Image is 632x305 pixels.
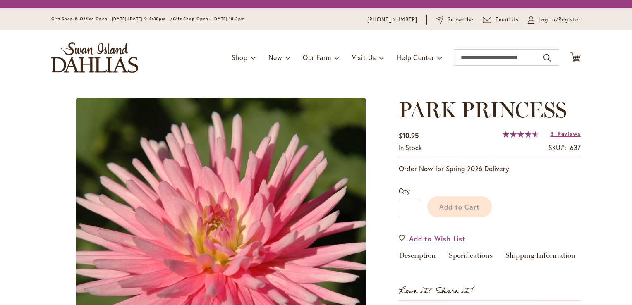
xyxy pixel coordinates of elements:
span: Visit Us [352,53,376,62]
button: Search [543,51,551,64]
span: Subscribe [448,16,474,24]
a: Shipping Information [505,252,576,264]
a: Log In/Register [528,16,581,24]
p: Order Now for Spring 2026 Delivery [399,164,581,174]
span: Qty [399,186,410,195]
span: $10.95 [399,131,419,140]
span: Help Center [397,53,434,62]
span: 3 [550,130,554,138]
span: Reviews [558,130,581,138]
span: Add to Wish List [409,234,466,243]
span: Gift Shop Open - [DATE] 10-3pm [173,16,245,21]
div: 93% [503,131,539,138]
strong: SKU [548,143,566,152]
a: store logo [51,42,138,73]
a: Description [399,252,436,264]
strong: Love it? Share it! [399,284,474,298]
span: Log In/Register [539,16,581,24]
div: 637 [570,143,581,152]
a: Email Us [483,16,519,24]
span: New [268,53,282,62]
a: Specifications [449,252,493,264]
div: Availability [399,143,422,152]
a: Subscribe [436,16,474,24]
div: Detailed Product Info [399,252,581,264]
span: In stock [399,143,422,152]
span: PARK PRINCESS [399,97,567,123]
span: Our Farm [303,53,331,62]
a: [PHONE_NUMBER] [367,16,417,24]
a: Add to Wish List [399,234,466,243]
span: Gift Shop & Office Open - [DATE]-[DATE] 9-4:30pm / [51,16,173,21]
span: Shop [232,53,248,62]
a: 3 Reviews [550,130,581,138]
span: Email Us [496,16,519,24]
